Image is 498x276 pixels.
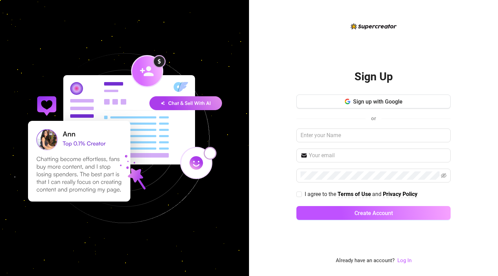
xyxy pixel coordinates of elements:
[397,257,412,264] a: Log In
[338,191,371,198] a: Terms of Use
[383,191,417,197] strong: Privacy Policy
[353,98,403,105] span: Sign up with Google
[296,128,451,142] input: Enter your Name
[336,257,395,265] span: Already have an account?
[296,95,451,108] button: Sign up with Google
[309,151,446,160] input: Your email
[371,115,376,122] span: or
[372,191,383,197] span: and
[338,191,371,197] strong: Terms of Use
[351,23,397,29] img: logo-BBDzfeDw.svg
[397,257,412,265] a: Log In
[354,210,393,216] span: Create Account
[5,18,244,258] img: signup-background-D0MIrEPF.svg
[383,191,417,198] a: Privacy Policy
[441,173,446,178] span: eye-invisible
[296,206,451,220] button: Create Account
[305,191,338,197] span: I agree to the
[354,70,393,84] h2: Sign Up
